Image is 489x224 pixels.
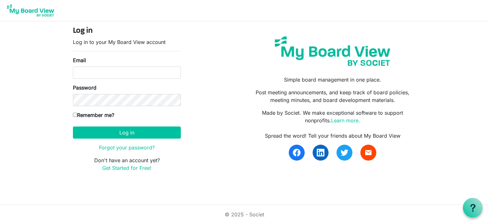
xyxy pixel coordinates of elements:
[5,3,56,18] img: My Board View Logo
[102,165,152,171] a: Get Started for Free!
[249,132,416,140] div: Spread the word! Tell your friends about My Board View
[73,111,114,119] label: Remember me?
[249,76,416,83] p: Simple board management in one place.
[73,156,181,172] p: Don't have an account yet?
[99,144,155,151] a: Forgot your password?
[249,109,416,124] p: Made by Societ. We make exceptional software to support nonprofits.
[73,56,86,64] label: Email
[331,117,360,124] a: Learn more.
[293,149,301,156] img: facebook.svg
[341,149,348,156] img: twitter.svg
[73,38,181,46] p: Log in to your My Board View account
[365,149,372,156] span: email
[249,89,416,104] p: Post meeting announcements, and keep track of board policies, meeting minutes, and board developm...
[73,26,181,36] h4: Log in
[73,126,181,139] button: Log in
[360,145,376,161] a: email
[317,149,324,156] img: linkedin.svg
[73,84,96,91] label: Password
[225,211,264,218] a: © 2025 - Societ
[270,32,395,71] img: my-board-view-societ.svg
[73,113,77,117] input: Remember me?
